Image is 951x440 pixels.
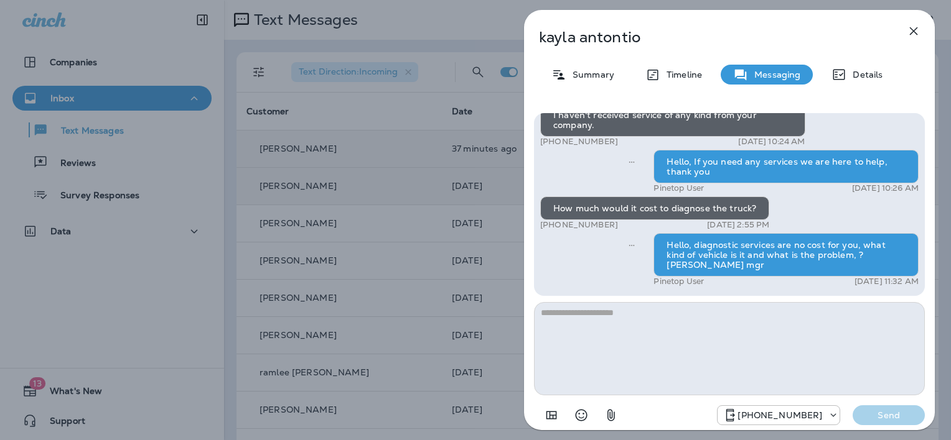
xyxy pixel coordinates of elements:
p: [PHONE_NUMBER] [540,137,618,147]
p: Details [846,70,883,80]
button: Add in a premade template [539,403,564,428]
p: kayla antontio [539,29,879,46]
div: +1 (928) 232-1970 [718,408,840,423]
p: [DATE] 2:55 PM [707,220,769,230]
div: Hello, If you need any services we are here to help, thank you [654,150,919,183]
p: [PHONE_NUMBER] [738,410,822,420]
span: Sent [629,239,635,250]
div: I haven't received service of any kind from your company. [540,103,805,137]
span: Sent [629,155,635,167]
p: Timeline [660,70,702,80]
button: Select an emoji [569,403,594,428]
p: Summary [566,70,614,80]
p: Pinetop User [654,183,704,193]
p: [DATE] 10:26 AM [852,183,919,193]
p: [PHONE_NUMBER] [540,220,618,230]
p: [DATE] 10:24 AM [738,137,805,147]
p: [DATE] 11:32 AM [855,277,919,286]
div: Hello, diagnostic services are no cost for you, what kind of vehicle is it and what is the proble... [654,233,919,277]
div: How much would it cost to diagnose the truck? [540,196,769,220]
p: Pinetop User [654,277,704,286]
p: Messaging [748,70,800,80]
